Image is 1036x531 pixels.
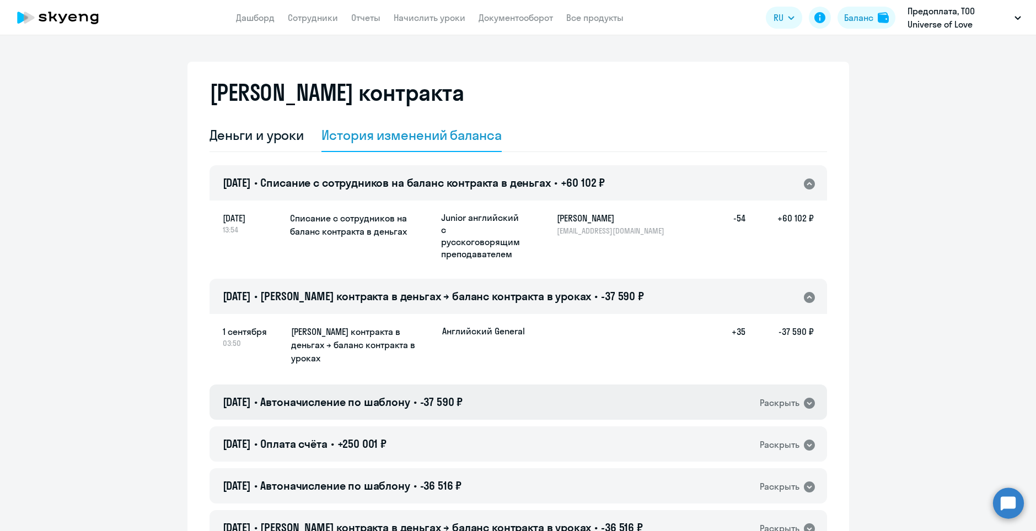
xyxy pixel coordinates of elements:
span: [DATE] [223,176,251,189]
p: [EMAIL_ADDRESS][DOMAIN_NAME] [557,226,670,236]
span: • [331,437,334,451]
h5: Списание с сотрудников на баланс контракта в деньгах [290,212,432,238]
h2: [PERSON_NAME] контракта [210,79,464,106]
span: [DATE] [223,437,251,451]
span: 13:54 [223,225,281,235]
img: balance [878,12,889,23]
span: • [254,437,257,451]
h5: +35 [710,325,745,366]
h5: -54 [710,212,745,260]
div: Раскрыть [760,438,799,452]
h5: -37 590 ₽ [745,325,814,366]
span: Списание с сотрудников на баланс контракта в деньгах [260,176,550,189]
span: • [254,395,257,409]
div: Раскрыть [760,396,799,410]
p: Предоплата, ТОО Universe of Love (Универсе оф лове) [908,4,1010,31]
span: Автоначисление по шаблону [260,479,410,492]
div: История изменений баланса [321,126,502,144]
p: Английский General [442,325,525,337]
span: Оплата счёта [260,437,327,451]
button: Предоплата, ТОО Universe of Love (Универсе оф лове) [902,4,1027,31]
span: [DATE] [223,289,251,303]
span: -37 590 ₽ [601,289,644,303]
a: Дашборд [236,12,275,23]
a: Отчеты [351,12,380,23]
button: Балансbalance [838,7,895,29]
div: Деньги и уроки [210,126,304,144]
a: Сотрудники [288,12,338,23]
span: RU [774,11,783,24]
span: [DATE] [223,212,281,225]
span: +250 001 ₽ [337,437,387,451]
span: [DATE] [223,395,251,409]
span: +60 102 ₽ [561,176,605,189]
h5: +60 102 ₽ [745,212,814,260]
span: • [254,479,257,492]
a: Все продукты [566,12,624,23]
span: • [414,479,417,492]
p: Junior английский с русскоговорящим преподавателем [441,212,524,260]
h5: [PERSON_NAME] контракта в деньгах → баланс контракта в уроках [291,325,433,365]
span: -37 590 ₽ [420,395,463,409]
span: 03:50 [223,338,282,348]
span: • [554,176,557,189]
a: Начислить уроки [394,12,465,23]
a: Документооборот [479,12,553,23]
div: Раскрыть [760,480,799,494]
span: [DATE] [223,479,251,492]
span: -36 516 ₽ [420,479,462,492]
h5: [PERSON_NAME] [557,212,670,225]
span: 1 сентября [223,325,282,338]
span: • [254,289,257,303]
span: Автоначисление по шаблону [260,395,410,409]
span: • [414,395,417,409]
button: RU [766,7,802,29]
span: • [594,289,598,303]
span: • [254,176,257,189]
span: [PERSON_NAME] контракта в деньгах → баланс контракта в уроках [260,289,591,303]
div: Баланс [844,11,873,24]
